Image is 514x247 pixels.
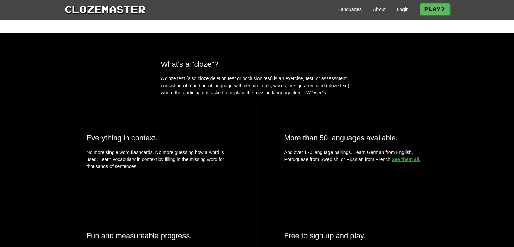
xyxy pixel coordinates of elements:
[284,134,428,142] h2: More than 50 languages available.
[303,90,326,95] em: - Wikipedia
[65,3,146,15] a: Clozemaster
[338,6,362,13] a: Languages
[392,157,421,162] a: See them all.
[397,6,408,13] a: Login
[284,231,428,240] h2: Free to sign up and play.
[161,75,353,96] p: A cloze test (also cloze deletion test or occlusion test) is an exercise, test, or assessment con...
[284,149,428,163] p: And over 170 language pairings. Learn German from English, Portuguese from Swedish, or Russian fr...
[87,231,230,240] h2: Fun and measureable progress.
[373,6,386,13] a: About
[161,60,353,68] h2: What's a "cloze"?
[87,134,230,142] h2: Everything in context.
[420,3,450,15] a: Play
[87,149,230,174] p: No more single word flashcards. No more guessing how a word is used. Learn vocabulary in context ...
